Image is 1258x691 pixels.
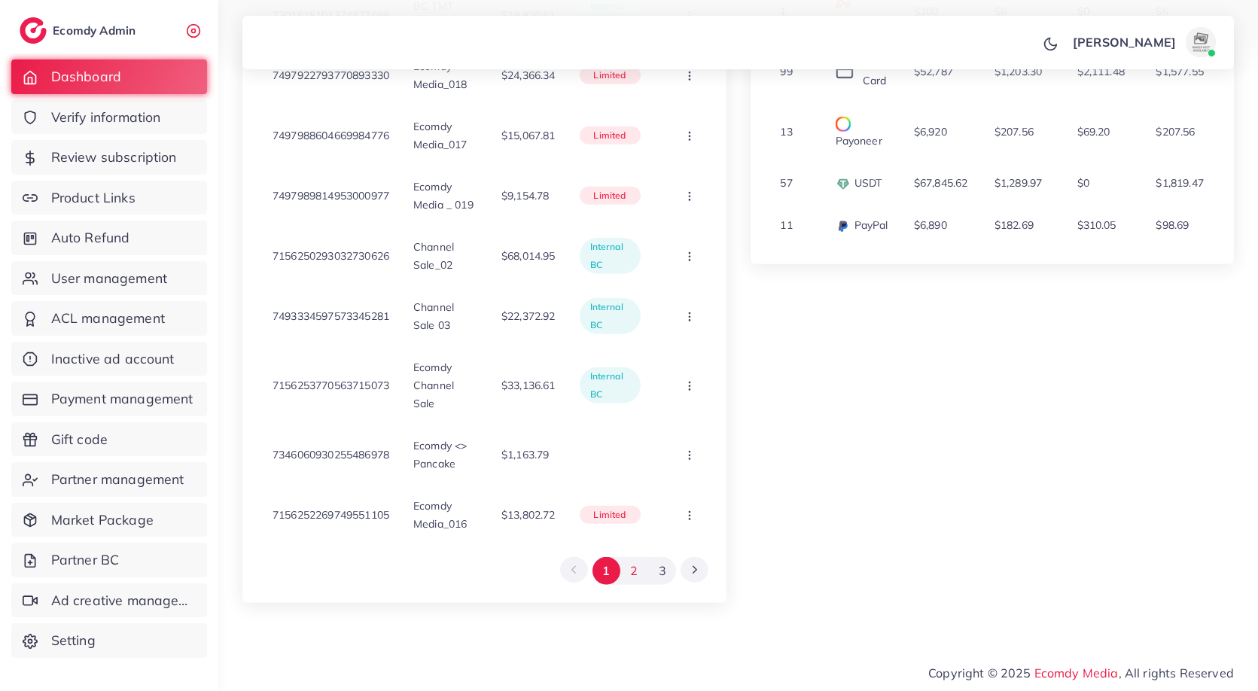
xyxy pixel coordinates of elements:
span: Partner management [51,470,184,489]
img: logo [20,17,47,44]
p: 13 [781,123,793,141]
h2: Ecomdy Admin [53,23,139,38]
p: 7156252269749551105 [273,506,389,524]
p: $1,289.97 [995,174,1042,192]
a: logoEcomdy Admin [20,17,139,44]
p: $68,014.95 [501,247,556,265]
p: 7497988604669984776 [273,126,389,145]
ul: Pagination [560,557,708,585]
p: $207.56 [995,123,1034,141]
p: $0 [1077,174,1089,192]
button: Go to page 3 [648,557,676,585]
a: Product Links [11,181,207,215]
p: Ecomdy Channel Sale [413,358,477,412]
p: limited [594,187,626,205]
a: Market Package [11,503,207,537]
a: Review subscription [11,140,207,175]
button: Go to page 1 [592,557,620,585]
p: $6,890 [914,216,947,234]
p: USDT [836,174,882,192]
img: avatar [1186,27,1216,57]
p: $1,163.79 [501,446,549,464]
p: limited [594,126,626,145]
p: $33,136.61 [501,376,556,394]
p: 11 [781,216,793,234]
span: Auto Refund [51,228,130,248]
span: Review subscription [51,148,177,167]
span: Ad creative management [51,591,196,610]
p: limited [594,506,626,524]
a: Dashboard [11,59,207,94]
img: payment [836,177,851,192]
a: Ecomdy Media [1034,665,1119,680]
p: $13,802.72 [501,506,556,524]
a: Partner BC [11,543,207,577]
span: User management [51,269,167,288]
button: Go to next page [681,557,708,583]
p: PayPal [836,216,888,234]
p: $182.69 [995,216,1034,234]
a: Auto Refund [11,221,207,255]
p: Ecomdy Media _ 019 [413,178,477,214]
span: Verify information [51,108,161,127]
p: Channel Sale 03 [413,298,477,334]
a: Verify information [11,100,207,135]
span: Setting [51,631,96,650]
a: User management [11,261,207,296]
p: Payoneer [836,114,890,150]
p: $98.69 [1156,216,1189,234]
p: Ecomdy Media_017 [413,117,477,154]
p: Channel Sale_02 [413,238,477,274]
span: Gift code [51,430,108,449]
p: $207.56 [1156,123,1196,141]
p: $22,372.92 [501,307,556,325]
p: 7156250293032730626 [273,247,389,265]
p: 57 [781,174,793,192]
p: $9,154.78 [501,187,549,205]
a: Setting [11,623,207,658]
p: $69.20 [1077,123,1110,141]
p: [PERSON_NAME] [1073,33,1176,51]
p: 7497989814953000977 [273,187,389,205]
p: 7346060930255486978 [273,446,389,464]
p: 7493334597573345281 [273,307,389,325]
a: ACL management [11,301,207,336]
p: Ecomdy <> Pancake [413,437,477,473]
span: Payment management [51,389,193,409]
img: payment [836,219,851,234]
span: Copyright © 2025 [928,664,1234,682]
p: $67,845.62 [914,174,968,192]
p: $15,067.81 [501,126,556,145]
a: Gift code [11,422,207,457]
span: Inactive ad account [51,349,175,369]
img: payment [836,117,851,132]
p: $310.05 [1077,216,1116,234]
p: Ecomdy Media_016 [413,497,477,533]
span: Partner BC [51,550,120,570]
a: [PERSON_NAME]avatar [1065,27,1222,57]
p: $6,920 [914,123,947,141]
span: Market Package [51,510,154,530]
button: Go to page 2 [620,557,648,585]
p: Internal BC [590,367,630,403]
p: Internal BC [590,298,630,334]
p: 7156253770563715073 [273,376,389,394]
a: Ad creative management [11,583,207,618]
a: Inactive ad account [11,342,207,376]
a: Payment management [11,382,207,416]
a: Partner management [11,462,207,497]
p: $1,819.47 [1156,174,1204,192]
p: Internal BC [590,238,630,274]
span: Product Links [51,188,136,208]
span: ACL management [51,309,165,328]
span: Dashboard [51,67,121,87]
span: , All rights Reserved [1119,664,1234,682]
